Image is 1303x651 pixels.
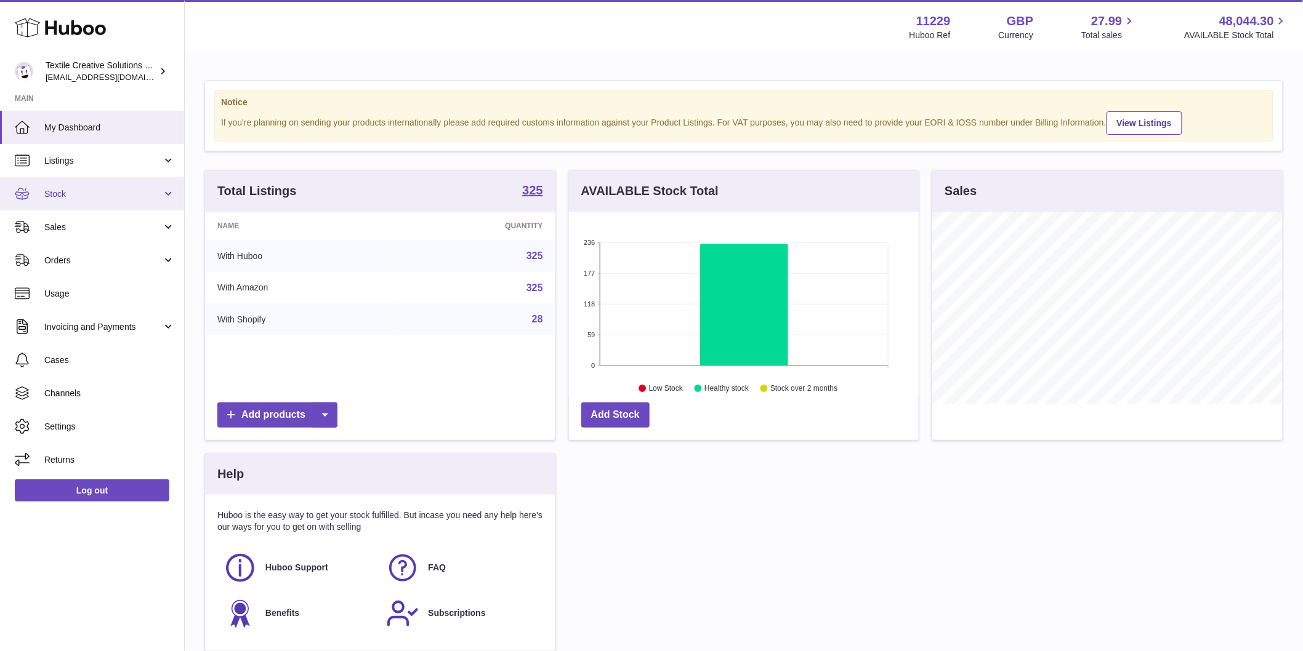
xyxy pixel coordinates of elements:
[581,183,719,199] h3: AVAILABLE Stock Total
[704,385,749,393] text: Healthy stock
[1081,30,1136,41] span: Total sales
[386,551,536,585] a: FAQ
[1107,111,1182,135] a: View Listings
[1091,13,1122,30] span: 27.99
[945,183,977,199] h3: Sales
[587,331,595,338] text: 59
[44,255,162,266] span: Orders
[428,607,485,619] span: Subscriptions
[428,562,446,573] span: FAQ
[217,509,543,533] p: Huboo is the easy way to get your stock fulfilled. But incase you need any help here's our ways f...
[217,183,297,199] h3: Total Listings
[44,188,162,200] span: Stock
[584,239,595,246] text: 236
[770,385,837,393] text: Stock over 2 months
[217,466,244,482] h3: Help
[44,288,175,300] span: Usage
[265,562,328,573] span: Huboo Support
[522,184,543,199] a: 325
[532,314,543,324] a: 28
[15,62,33,81] img: sales@textilecreativesolutions.co.uk
[224,597,374,630] a: Benefits
[205,303,397,335] td: With Shopify
[1219,13,1274,30] span: 48,044.30
[526,282,543,293] a: 325
[44,388,175,399] span: Channels
[221,97,1267,108] strong: Notice
[1184,13,1288,41] a: 48,044.30 AVAILABLE Stock Total
[591,362,595,369] text: 0
[205,212,397,240] th: Name
[1184,30,1288,41] span: AVAILABLE Stock Total
[44,354,175,366] span: Cases
[584,270,595,277] text: 177
[910,30,951,41] div: Huboo Ref
[15,479,169,501] a: Log out
[205,240,397,272] td: With Huboo
[46,72,181,82] span: [EMAIL_ADDRESS][DOMAIN_NAME]
[44,155,162,167] span: Listings
[46,60,156,83] div: Textile Creative Solutions Limited
[221,110,1267,135] div: If you're planning on sending your products internationally please add required customs informati...
[581,402,650,428] a: Add Stock
[224,551,374,585] a: Huboo Support
[526,250,543,261] a: 325
[649,385,684,393] text: Low Stock
[265,607,299,619] span: Benefits
[44,122,175,134] span: My Dashboard
[1007,13,1033,30] strong: GBP
[44,321,162,333] span: Invoicing and Payments
[916,13,951,30] strong: 11229
[386,597,536,630] a: Subscriptions
[584,300,595,308] text: 118
[44,454,175,466] span: Returns
[205,272,397,304] td: With Amazon
[999,30,1034,41] div: Currency
[522,184,543,196] strong: 325
[1081,13,1136,41] a: 27.99 Total sales
[44,222,162,233] span: Sales
[397,212,555,240] th: Quantity
[217,402,337,428] a: Add products
[44,421,175,433] span: Settings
